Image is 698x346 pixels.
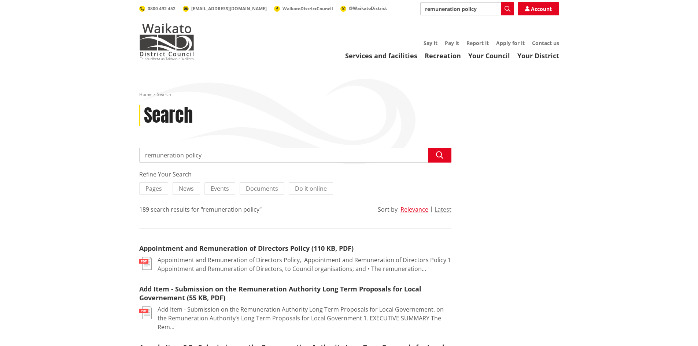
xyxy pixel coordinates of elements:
[191,5,267,12] span: [EMAIL_ADDRESS][DOMAIN_NAME]
[345,51,417,60] a: Services and facilities
[157,91,171,97] span: Search
[139,306,152,319] img: document-pdf.svg
[496,40,525,46] a: Apply for it
[468,51,510,60] a: Your Council
[435,206,451,213] button: Latest
[139,91,152,97] a: Home
[179,185,194,193] span: News
[424,40,437,46] a: Say it
[532,40,559,46] a: Contact us
[378,205,398,214] div: Sort by
[518,2,559,15] a: Account
[349,5,387,11] span: @WaikatoDistrict
[183,5,267,12] a: [EMAIL_ADDRESS][DOMAIN_NAME]
[139,244,354,253] a: Appointment and Remuneration of Directors Policy (110 KB, PDF)
[400,206,428,213] button: Relevance
[139,148,451,163] input: Search input
[158,305,451,331] p: Add Item - Submission on the Remuneration Authority Long Term Proposals for Local Governement, on...
[466,40,489,46] a: Report it
[445,40,459,46] a: Pay it
[139,284,421,302] a: Add Item - Submission on the Remuneration Authority Long Term Proposals for Local Governement (55...
[145,185,162,193] span: Pages
[282,5,333,12] span: WaikatoDistrictCouncil
[158,256,451,273] p: Appointment and Remuneration of Directors Policy, ﻿ Appointment and Remuneration of Directors Pol...
[420,2,514,15] input: Search input
[246,185,278,193] span: Documents
[139,205,262,214] div: 189 search results for "remuneration policy"
[139,5,176,12] a: 0800 492 452
[295,185,327,193] span: Do it online
[211,185,229,193] span: Events
[425,51,461,60] a: Recreation
[274,5,333,12] a: WaikatoDistrictCouncil
[139,92,559,98] nav: breadcrumb
[139,257,152,270] img: document-pdf.svg
[144,105,193,126] h1: Search
[148,5,176,12] span: 0800 492 452
[340,5,387,11] a: @WaikatoDistrict
[139,23,194,60] img: Waikato District Council - Te Kaunihera aa Takiwaa o Waikato
[139,170,451,179] div: Refine Your Search
[517,51,559,60] a: Your District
